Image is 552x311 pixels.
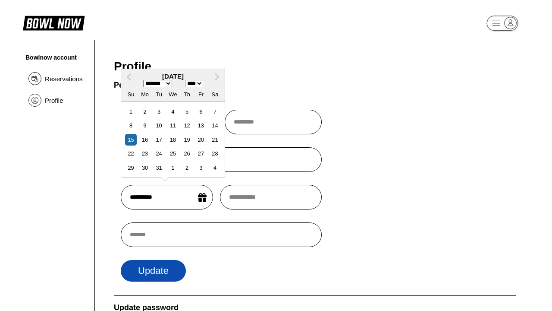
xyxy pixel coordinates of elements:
[209,134,221,146] div: Choose Saturday, January 21st, 1995
[195,162,207,174] div: Choose Friday, February 3rd, 1995
[167,106,179,117] div: Choose Wednesday, January 4th, 1995
[153,134,165,146] div: Choose Tuesday, January 17th, 1995
[121,73,225,80] div: [DATE]
[209,89,221,100] div: Sa
[181,134,193,146] div: Choose Thursday, January 19th, 1995
[181,148,193,159] div: Choose Thursday, January 26th, 1995
[125,106,137,117] div: Choose Sunday, January 1st, 1995
[153,148,165,159] div: Choose Tuesday, January 24th, 1995
[125,134,137,146] div: Choose Sunday, January 15th, 1995
[153,120,165,131] div: Choose Tuesday, January 10th, 1995
[195,134,207,146] div: Choose Friday, January 20th, 1995
[24,89,88,111] a: Profile
[181,106,193,117] div: Choose Thursday, January 5th, 1995
[124,105,222,175] div: month 1995-01
[139,89,151,100] div: Mo
[153,106,165,117] div: Choose Tuesday, January 3rd, 1995
[139,106,151,117] div: Choose Monday, January 2nd, 1995
[167,120,179,131] div: Choose Wednesday, January 11th, 1995
[122,70,136,84] button: Previous Month
[139,148,151,159] div: Choose Monday, January 23rd, 1995
[139,134,151,146] div: Choose Monday, January 16th, 1995
[167,162,179,174] div: Choose Wednesday, February 1st, 1995
[125,148,137,159] div: Choose Sunday, January 22nd, 1995
[195,120,207,131] div: Choose Friday, January 13th, 1995
[181,120,193,131] div: Choose Thursday, January 12th, 1995
[153,89,165,100] div: Tu
[25,54,86,61] div: Bowlnow account
[167,89,179,100] div: We
[121,260,186,282] button: Update
[195,148,207,159] div: Choose Friday, January 27th, 1995
[167,134,179,146] div: Choose Wednesday, January 18th, 1995
[209,148,221,159] div: Choose Saturday, January 28th, 1995
[45,75,83,83] span: Reservations
[181,89,193,100] div: Th
[210,70,224,84] button: Next Month
[139,120,151,131] div: Choose Monday, January 9th, 1995
[209,120,221,131] div: Choose Saturday, January 14th, 1995
[114,80,191,90] div: Personal Information
[114,59,151,73] span: Profile
[209,106,221,117] div: Choose Saturday, January 7th, 1995
[45,97,63,104] span: Profile
[125,162,137,174] div: Choose Sunday, January 29th, 1995
[181,162,193,174] div: Choose Thursday, February 2nd, 1995
[24,68,88,89] a: Reservations
[195,89,207,100] div: Fr
[139,162,151,174] div: Choose Monday, January 30th, 1995
[167,148,179,159] div: Choose Wednesday, January 25th, 1995
[153,162,165,174] div: Choose Tuesday, January 31st, 1995
[125,120,137,131] div: Choose Sunday, January 8th, 1995
[125,89,137,100] div: Su
[209,162,221,174] div: Choose Saturday, February 4th, 1995
[195,106,207,117] div: Choose Friday, January 6th, 1995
